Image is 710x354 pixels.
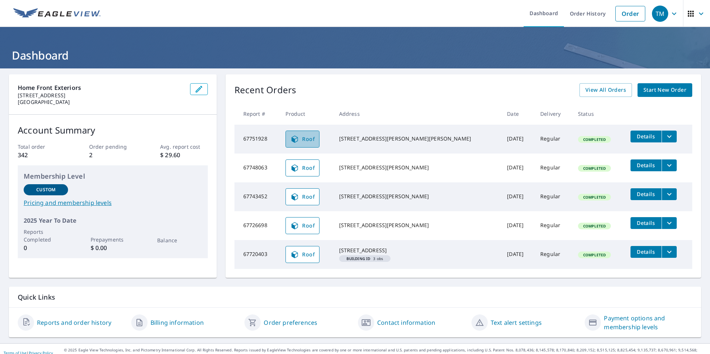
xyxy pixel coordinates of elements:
span: Completed [579,252,610,257]
p: Order pending [89,143,136,151]
a: Pricing and membership levels [24,198,202,207]
td: Regular [534,182,572,211]
td: Regular [534,211,572,240]
td: [DATE] [501,211,534,240]
a: View All Orders [579,83,632,97]
td: 67720403 [234,240,280,269]
a: Roof [285,131,319,148]
span: Completed [579,195,610,200]
td: Regular [534,154,572,182]
p: Membership Level [24,171,202,181]
button: detailsBtn-67720403 [630,246,662,258]
p: Avg. report cost [160,143,207,151]
p: Total order [18,143,65,151]
span: Roof [290,163,315,172]
p: Account Summary [18,124,208,137]
button: detailsBtn-67748063 [630,159,662,171]
span: Roof [290,221,315,230]
p: $ 29.60 [160,151,207,159]
p: 0 [24,243,68,252]
span: Roof [290,192,315,201]
a: Text alert settings [491,318,542,327]
a: Roof [285,217,319,234]
th: Product [280,103,333,125]
p: Balance [157,236,202,244]
p: Custom [36,186,55,193]
a: Order [615,6,645,21]
span: Details [635,248,657,255]
a: Roof [285,159,319,176]
a: Start New Order [638,83,692,97]
p: Prepayments [91,236,135,243]
td: 67751928 [234,125,280,154]
div: [STREET_ADDRESS][PERSON_NAME] [339,222,496,229]
span: Details [635,191,657,198]
span: Completed [579,223,610,229]
span: Details [635,133,657,140]
p: 342 [18,151,65,159]
p: [GEOGRAPHIC_DATA] [18,99,184,105]
button: detailsBtn-67743452 [630,188,662,200]
span: Completed [579,166,610,171]
td: 67748063 [234,154,280,182]
p: $ 0.00 [91,243,135,252]
a: Billing information [151,318,204,327]
button: filesDropdownBtn-67748063 [662,159,677,171]
div: [STREET_ADDRESS] [339,247,496,254]
div: [STREET_ADDRESS][PERSON_NAME][PERSON_NAME] [339,135,496,142]
span: Roof [290,250,315,259]
p: 2025 Year To Date [24,216,202,225]
p: Quick Links [18,293,692,302]
span: Completed [579,137,610,142]
em: Building ID [346,257,371,260]
p: Recent Orders [234,83,297,97]
th: Delivery [534,103,572,125]
td: Regular [534,240,572,269]
th: Report # [234,103,280,125]
button: detailsBtn-67751928 [630,131,662,142]
td: [DATE] [501,125,534,154]
th: Address [333,103,501,125]
a: Roof [285,246,319,263]
td: 67726698 [234,211,280,240]
span: View All Orders [585,85,626,95]
img: EV Logo [13,8,101,19]
a: Reports and order history [37,318,111,327]
a: Payment options and membership levels [604,314,692,331]
td: [DATE] [501,154,534,182]
td: [DATE] [501,240,534,269]
span: Roof [290,135,315,144]
td: 67743452 [234,182,280,211]
p: Reports Completed [24,228,68,243]
p: Home Front Exteriors [18,83,184,92]
span: 3 obs [342,257,388,260]
td: Regular [534,125,572,154]
span: Details [635,162,657,169]
button: filesDropdownBtn-67743452 [662,188,677,200]
button: detailsBtn-67726698 [630,217,662,229]
button: filesDropdownBtn-67720403 [662,246,677,258]
div: TM [652,6,668,22]
button: filesDropdownBtn-67751928 [662,131,677,142]
th: Status [572,103,625,125]
a: Roof [285,188,319,205]
td: [DATE] [501,182,534,211]
th: Date [501,103,534,125]
h1: Dashboard [9,48,701,63]
span: Details [635,219,657,226]
button: filesDropdownBtn-67726698 [662,217,677,229]
span: Start New Order [643,85,686,95]
div: [STREET_ADDRESS][PERSON_NAME] [339,164,496,171]
p: [STREET_ADDRESS] [18,92,184,99]
a: Contact information [377,318,435,327]
p: 2 [89,151,136,159]
div: [STREET_ADDRESS][PERSON_NAME] [339,193,496,200]
a: Order preferences [264,318,317,327]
